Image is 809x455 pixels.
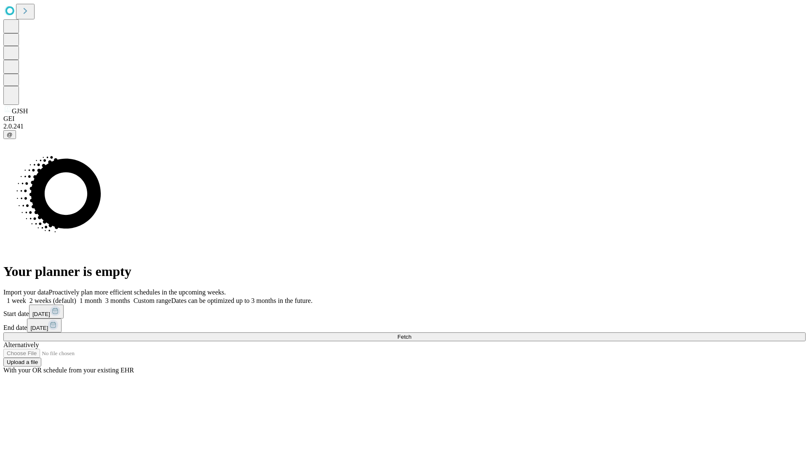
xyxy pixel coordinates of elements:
button: Fetch [3,332,806,341]
span: Dates can be optimized up to 3 months in the future. [171,297,312,304]
div: 2.0.241 [3,123,806,130]
span: @ [7,131,13,138]
h1: Your planner is empty [3,264,806,279]
span: 3 months [105,297,130,304]
div: Start date [3,305,806,318]
span: [DATE] [32,311,50,317]
button: @ [3,130,16,139]
span: Fetch [397,334,411,340]
button: [DATE] [29,305,64,318]
span: 1 week [7,297,26,304]
span: Alternatively [3,341,39,348]
button: [DATE] [27,318,62,332]
span: GJSH [12,107,28,115]
span: Import your data [3,289,49,296]
span: [DATE] [30,325,48,331]
div: End date [3,318,806,332]
button: Upload a file [3,358,41,367]
span: With your OR schedule from your existing EHR [3,367,134,374]
span: Custom range [134,297,171,304]
div: GEI [3,115,806,123]
span: 2 weeks (default) [29,297,76,304]
span: Proactively plan more efficient schedules in the upcoming weeks. [49,289,226,296]
span: 1 month [80,297,102,304]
